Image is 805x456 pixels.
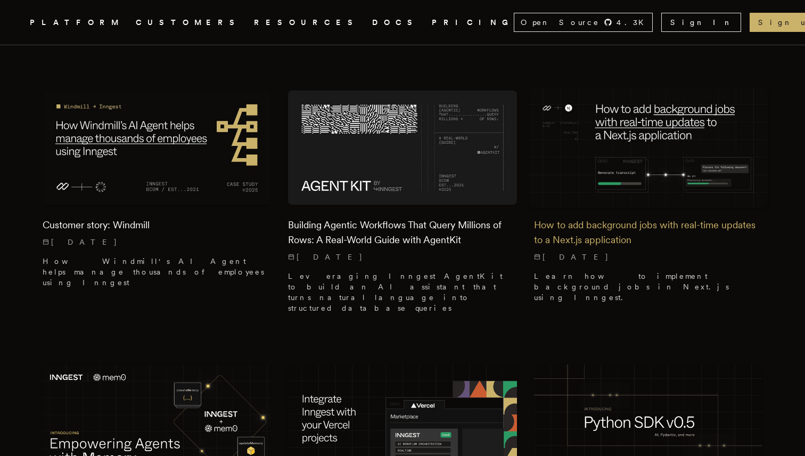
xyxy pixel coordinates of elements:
h2: Building Agentic Workflows That Query Millions of Rows: A Real-World Guide with AgentKit [288,218,516,247]
p: [DATE] [534,252,762,262]
a: PRICING [432,16,514,29]
h2: Customer story: Windmill [43,218,271,233]
a: Featured image for How to add background jobs with real-time updates to a Next.js application blo... [534,90,762,311]
a: Featured image for Building Agentic Workflows That Query Millions of Rows: A Real-World Guide wit... [288,90,516,322]
p: Leveraging Inngest AgentKit to build an AI assistant that turns natural language into structured ... [288,271,516,313]
button: RESOURCES [254,16,359,29]
a: CUSTOMERS [136,16,241,29]
a: Featured image for Customer story: Windmill blog postCustomer story: Windmill[DATE] How Windmill'... [43,90,271,296]
a: DOCS [372,16,419,29]
button: PLATFORM [30,16,123,29]
img: Featured image for Customer story: Windmill blog post [43,90,271,205]
p: [DATE] [43,237,271,247]
span: 4.3 K [617,17,650,28]
p: Learn how to implement background jobs in Next.js using Inngest. [534,271,762,303]
span: Open Source [521,17,599,28]
img: Featured image for How to add background jobs with real-time updates to a Next.js application blo... [528,88,768,208]
img: Featured image for Building Agentic Workflows That Query Millions of Rows: A Real-World Guide wit... [288,90,516,205]
a: Sign In [661,13,741,32]
h2: How to add background jobs with real-time updates to a Next.js application [534,218,762,247]
p: How Windmill's AI Agent helps manage thousands of employees using Inngest [43,256,271,288]
p: [DATE] [288,252,516,262]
